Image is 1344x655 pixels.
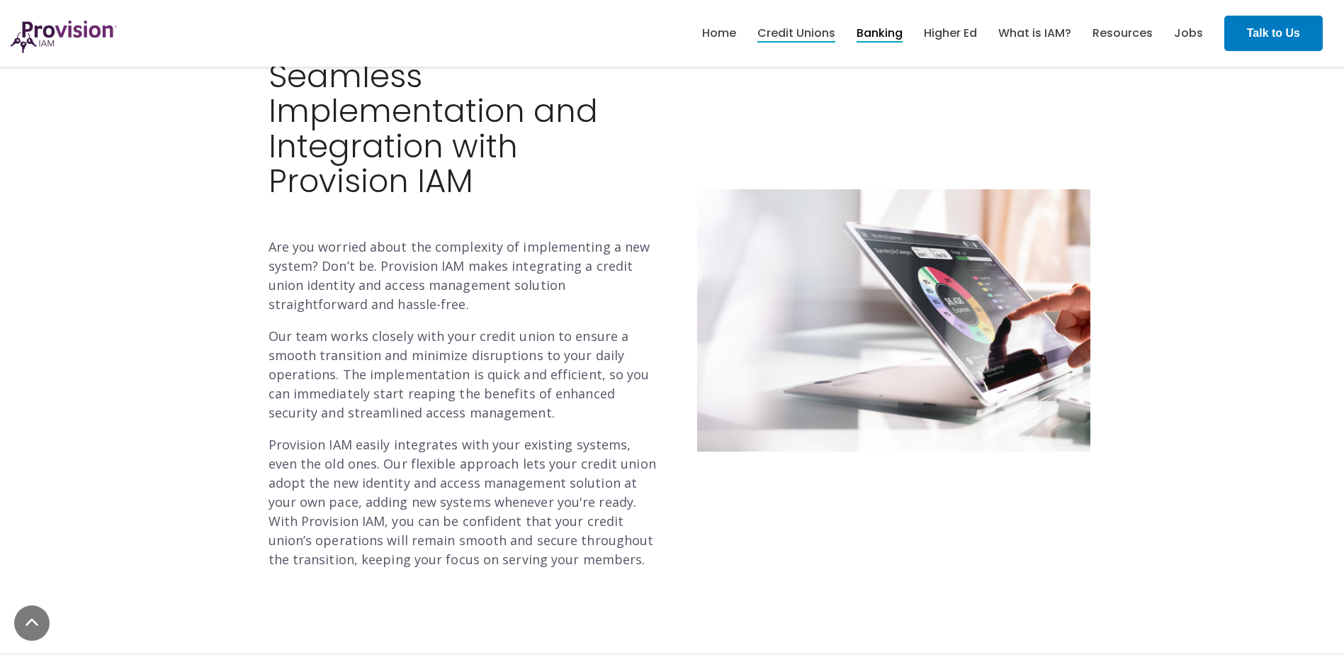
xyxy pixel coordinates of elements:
[269,435,662,569] p: Provision IAM easily integrates with your existing systems, even the old ones. Our flexible appro...
[269,237,662,314] p: Are you worried about the complexity of implementing a new system? Don’t be. Provision IAM makes ...
[702,21,736,45] a: Home
[691,11,1214,56] nav: menu
[11,21,117,53] img: ProvisionIAM-Logo-Purple
[1092,21,1153,45] a: Resources
[1224,16,1323,51] a: Talk to Us
[697,189,1090,452] img: Untitled design (35)
[1247,27,1300,39] strong: Talk to Us
[998,21,1071,45] a: What is IAM?
[857,21,903,45] a: Banking
[1174,21,1203,45] a: Jobs
[269,59,662,199] h2: Seamless Implementation and Integration with Provision IAM
[757,21,835,45] a: Credit Unions
[924,21,977,45] a: Higher Ed
[269,327,662,422] p: Our team works closely with your credit union to ensure a smooth transition and minimize disrupti...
